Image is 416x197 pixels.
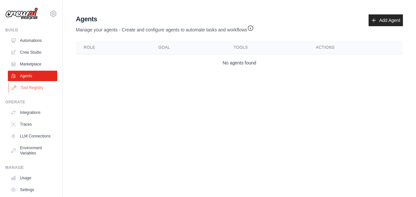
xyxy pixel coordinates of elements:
a: Add Agent [369,14,403,26]
img: Logo [5,8,38,20]
a: Usage [8,173,57,183]
a: Marketplace [8,59,57,69]
h2: Agents [76,14,254,24]
th: Goal [150,41,226,54]
a: Traces [8,119,57,130]
p: Manage your agents - Create and configure agents to automate tasks and workflows [76,24,254,33]
div: Operate [5,99,57,105]
th: Actions [308,41,403,54]
div: Manage [5,165,57,170]
a: Agents [8,71,57,81]
a: Environment Variables [8,143,57,158]
a: Automations [8,35,57,46]
a: LLM Connections [8,131,57,141]
div: Build [5,27,57,33]
th: Tools [226,41,308,54]
a: Integrations [8,107,57,118]
a: Settings [8,185,57,195]
td: No agents found [76,54,403,72]
a: Crew Studio [8,47,57,58]
th: Role [76,41,150,54]
a: Tool Registry [9,82,58,93]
